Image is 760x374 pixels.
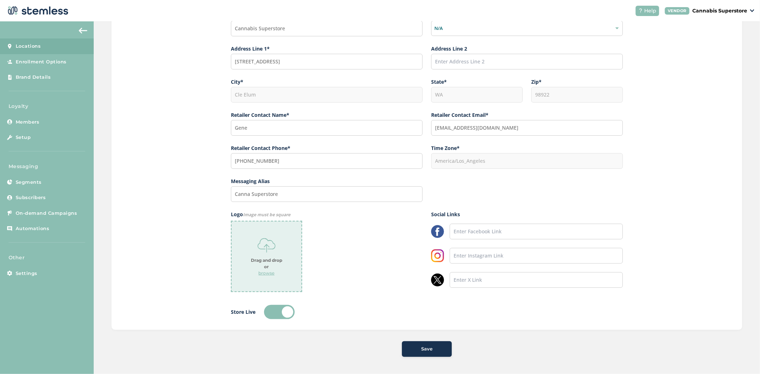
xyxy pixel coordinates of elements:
[644,7,656,15] span: Help
[431,78,523,85] label: State
[231,21,423,36] input: Enter Store Name
[402,341,452,357] button: Save
[243,212,290,218] span: Image must be square
[259,270,275,276] p: browse
[450,224,623,239] input: Enter Facebook Link
[724,340,760,374] iframe: Chat Widget
[231,211,423,218] label: Logo
[431,144,623,152] label: Time Zone
[692,7,747,15] p: Cannabis Superstore
[665,7,689,15] div: VENDOR
[231,308,255,316] label: Store Live
[450,272,623,288] input: Enter X Link
[16,134,31,141] span: Setup
[431,54,623,69] input: Enter Address Line 2
[531,78,623,85] label: Zip
[431,45,623,52] label: Address Line 2
[16,225,50,232] span: Automations
[431,211,623,218] label: Social Links
[431,21,623,36] div: N/A
[16,194,46,201] span: Subscribers
[231,120,423,136] input: Enter Contact Name
[231,111,423,119] label: Retailer Contact Name
[16,43,41,50] span: Locations
[231,54,423,69] input: Start typing
[431,225,444,238] img: LzgAAAAASUVORK5CYII=
[231,177,423,185] label: Messaging Alias
[421,346,433,353] span: Save
[431,111,623,119] label: Retailer Contact Email
[16,119,40,126] span: Members
[16,74,51,81] span: Brand Details
[251,257,282,270] strong: Drag and drop or
[6,4,68,18] img: logo-dark-0685b13c.svg
[16,179,42,186] span: Segments
[16,58,67,66] span: Enrollment Options
[258,237,275,254] img: icon-upload-85c7ce17.svg
[450,248,623,264] input: Enter Instagram Link
[231,78,423,85] label: City
[231,144,423,152] label: Retailer Contact Phone*
[750,9,754,12] img: icon_down-arrow-small-66adaf34.svg
[431,120,623,136] input: Enter Contact Email
[231,186,423,202] input: Enter Messaging Alias
[79,28,87,33] img: icon-arrow-back-accent-c549486e.svg
[431,274,444,286] img: twitter-a65522e4.webp
[16,270,37,277] span: Settings
[638,9,643,13] img: icon-help-white-03924b79.svg
[16,210,77,217] span: On-demand Campaigns
[431,249,444,262] img: 8YMpSc0wJVRgAAAABJRU5ErkJggg==
[231,153,423,169] input: (XXX) XXX-XXXX
[231,45,423,52] label: Address Line 1*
